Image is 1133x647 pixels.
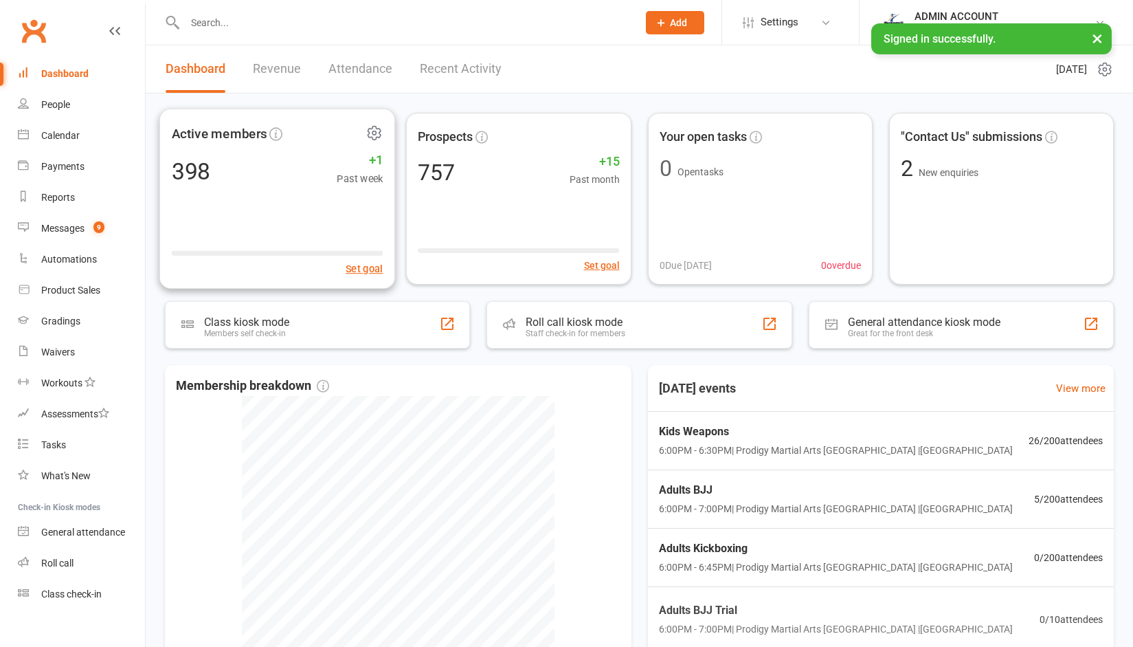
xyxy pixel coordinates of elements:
span: 0 overdue [821,258,861,273]
span: New enquiries [919,167,978,178]
div: ADMIN ACCOUNT [915,10,1095,23]
div: 398 [172,160,211,183]
button: Set goal [584,258,620,273]
div: Tasks [41,439,66,450]
span: Adults BJJ Trial [659,602,1013,619]
a: Workouts [18,368,145,399]
div: General attendance kiosk mode [848,316,1000,329]
span: Signed in successfully. [884,32,996,45]
a: Tasks [18,430,145,461]
span: Kids Weapons [659,423,1013,441]
div: Calendar [41,130,80,141]
a: Payments [18,151,145,182]
span: +15 [570,152,620,172]
a: Gradings [18,306,145,337]
a: Calendar [18,120,145,151]
div: Roll call [41,558,74,569]
div: Class check-in [41,589,102,600]
div: Reports [41,192,75,203]
div: Members self check-in [204,329,289,338]
div: Prodigy Martial Arts [GEOGRAPHIC_DATA] [915,23,1095,35]
span: "Contact Us" submissions [901,127,1042,147]
a: Class kiosk mode [18,579,145,610]
a: Clubworx [16,14,51,48]
button: Add [646,11,704,34]
a: Attendance [328,45,392,93]
a: Revenue [253,45,301,93]
div: Messages [41,223,85,234]
button: Set goal [346,261,383,277]
a: Product Sales [18,275,145,306]
div: Workouts [41,377,82,388]
span: Settings [761,7,798,38]
span: 6:00PM - 6:30PM | Prodigy Martial Arts [GEOGRAPHIC_DATA] | [GEOGRAPHIC_DATA] [659,443,1013,458]
span: 5 / 200 attendees [1034,492,1103,507]
a: Waivers [18,337,145,368]
span: Your open tasks [660,127,747,147]
span: 6:00PM - 7:00PM | Prodigy Martial Arts [GEOGRAPHIC_DATA] | [GEOGRAPHIC_DATA] [659,622,1013,637]
div: Class kiosk mode [204,316,289,329]
a: General attendance kiosk mode [18,517,145,548]
span: 6:00PM - 6:45PM | Prodigy Martial Arts [GEOGRAPHIC_DATA] | [GEOGRAPHIC_DATA] [659,560,1013,575]
a: What's New [18,461,145,492]
div: Dashboard [41,68,89,79]
span: 0 Due [DATE] [660,258,712,273]
h3: [DATE] events [648,376,747,401]
div: People [41,99,70,110]
div: Gradings [41,316,80,327]
div: Great for the front desk [848,329,1000,338]
a: People [18,89,145,120]
a: Automations [18,244,145,275]
span: 0 / 10 attendees [1040,611,1103,626]
span: Active members [172,123,267,144]
span: Membership breakdown [176,376,329,396]
a: Reports [18,182,145,213]
div: Waivers [41,347,75,358]
a: Recent Activity [420,45,502,93]
span: 26 / 200 attendees [1029,433,1103,448]
span: Past week [337,171,383,187]
a: Assessments [18,399,145,430]
a: View more [1056,380,1106,397]
span: 9 [93,221,104,233]
a: Messages 9 [18,213,145,244]
img: thumb_image1686208220.png [880,9,908,36]
span: 2 [901,155,919,182]
span: 6:00PM - 7:00PM | Prodigy Martial Arts [GEOGRAPHIC_DATA] | [GEOGRAPHIC_DATA] [659,501,1013,516]
div: 757 [418,162,455,184]
span: Prospects [418,127,473,147]
div: Product Sales [41,285,100,296]
div: Staff check-in for members [526,329,625,338]
span: Add [670,17,687,28]
div: Assessments [41,408,109,419]
span: [DATE] [1056,61,1087,78]
a: Dashboard [166,45,225,93]
div: Payments [41,161,85,172]
input: Search... [181,13,628,32]
a: Roll call [18,548,145,579]
span: Adults Kickboxing [659,540,1013,558]
a: Dashboard [18,58,145,89]
div: What's New [41,470,91,481]
div: Roll call kiosk mode [526,316,625,329]
span: Open tasks [677,166,723,177]
div: General attendance [41,527,125,538]
div: 0 [660,157,672,179]
span: 0 / 200 attendees [1034,550,1103,565]
span: Past month [570,172,620,187]
button: × [1085,23,1110,53]
div: Automations [41,254,97,265]
span: Adults BJJ [659,481,1013,499]
span: +1 [337,150,383,171]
